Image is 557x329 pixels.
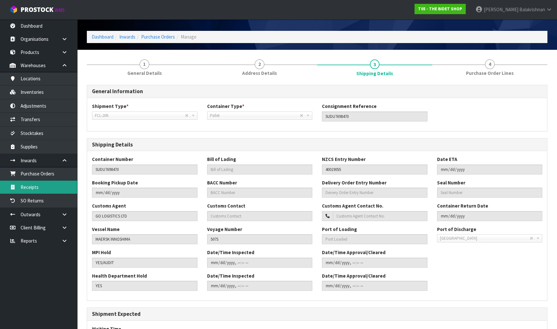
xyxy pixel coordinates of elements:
[92,211,197,221] input: Customs Agent
[322,226,357,233] label: Port of Loading
[207,249,254,256] label: Date/Time Inspected
[92,202,126,209] label: Customs Agent
[437,179,465,186] label: Seal Number
[92,188,197,198] input: Cont. Bookin Date
[466,70,514,76] span: Purchase Order Lines
[255,59,264,69] span: 2
[437,226,476,233] label: Port of Discharge
[207,226,242,233] label: Voyage Number
[333,211,427,221] input: Customs Agent Contact No.
[356,70,393,77] span: Shipping Details
[440,235,530,242] span: [GEOGRAPHIC_DATA]
[141,34,175,40] a: Purchase Orders
[485,59,495,69] span: 4
[92,272,147,279] label: Health Department Hold
[322,179,387,186] label: Delivery Order Entry Number
[119,34,135,40] a: Inwards
[322,234,427,244] input: Port Loaded
[322,202,383,209] label: Customs Agent Contact No.
[415,4,466,14] a: T05 - THE BIDET SHOP
[92,34,114,40] a: Dashboard
[242,70,277,76] span: Address Details
[322,272,386,279] label: Date/Time Approval/Cleared
[519,6,545,13] span: Balakrishnan
[92,164,197,174] input: Container Number
[92,142,542,148] h3: Shipping Details
[92,88,542,94] h3: General Information
[322,156,366,163] label: NZCS Entry Number
[181,34,196,40] span: Manage
[92,226,120,233] label: Vessel Name
[437,188,543,198] input: Seal Number
[140,59,149,69] span: 1
[322,103,377,110] label: Consignment Reference
[322,164,427,174] input: Entry Number
[55,7,65,13] small: WMS
[207,234,313,244] input: Voyage Number
[207,272,254,279] label: Date/Time Inspected
[207,281,313,291] input: Date/Time Inspected
[370,59,379,69] span: 3
[322,258,427,268] input: Date/Time Inspected
[92,311,542,317] h3: Shipment Expected
[207,179,237,186] label: BACC Number
[127,70,162,76] span: General Details
[322,249,386,256] label: Date/Time Approval/Cleared
[92,258,197,268] input: MPI Hold
[207,188,313,198] input: BACC Number
[418,6,462,12] strong: T05 - THE BIDET SHOP
[92,179,138,186] label: Booking Pickup Date
[207,202,245,209] label: Customs Contact
[92,234,197,244] input: Vessel Name
[207,211,313,221] input: Customs Contact
[437,202,488,209] label: Container Return Date
[207,164,313,174] input: Bill of Lading
[92,156,133,163] label: Container Number
[95,112,185,120] span: FCL-20ft
[207,258,313,268] input: Date/Time Inspected
[21,5,53,14] span: ProStock
[322,281,427,291] input: Date/Time Inspected
[207,103,244,110] label: Container Type
[437,211,543,221] input: Container Return Date
[210,112,300,120] span: Pallet
[322,188,427,198] input: Deivery Order Entry Number
[322,111,427,121] input: Consignment Reference
[484,6,518,13] span: [PERSON_NAME]
[207,156,236,163] label: Bill of Lading
[10,5,18,13] img: cube-alt.png
[92,103,129,110] label: Shipment Type
[92,249,111,256] label: MPI Hold
[437,156,457,163] label: Date ETA
[92,281,197,291] input: Health Department Hold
